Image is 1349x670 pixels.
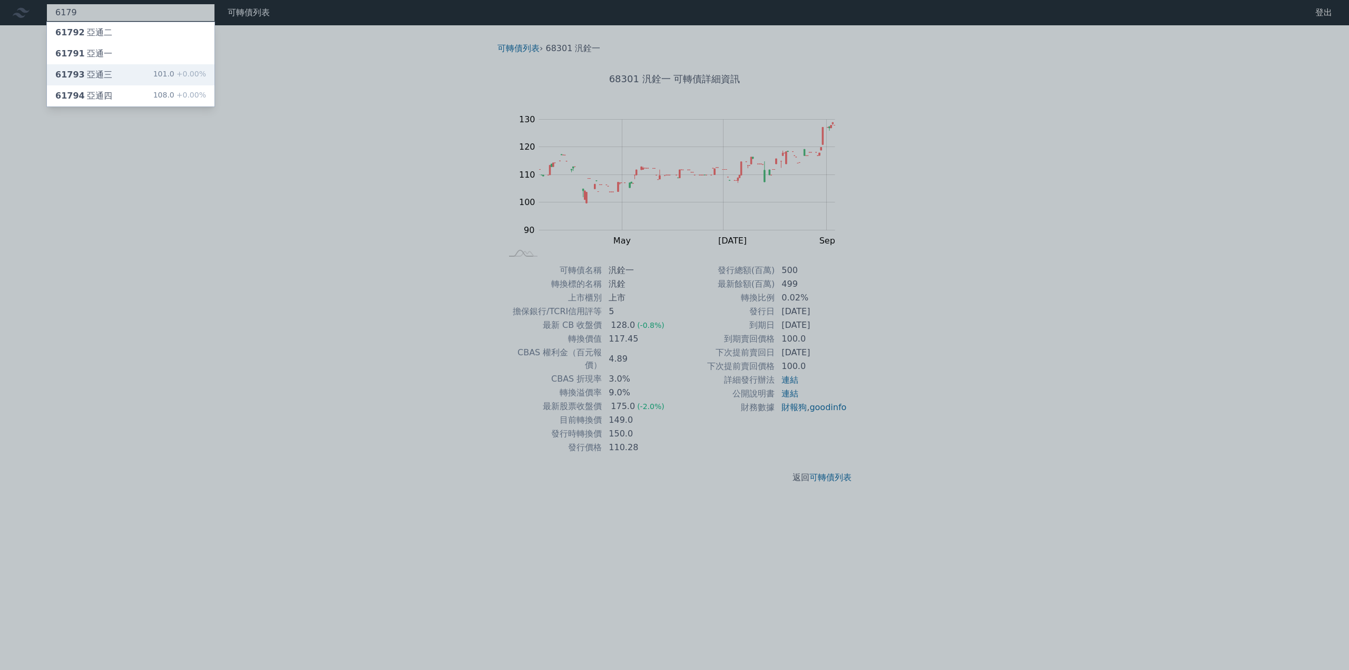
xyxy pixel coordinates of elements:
[174,91,206,99] span: +0.00%
[47,85,214,106] a: 61794亞通四 108.0+0.00%
[55,90,112,102] div: 亞通四
[55,27,85,37] span: 61792
[55,26,112,39] div: 亞通二
[47,22,214,43] a: 61792亞通二
[174,70,206,78] span: +0.00%
[55,91,85,101] span: 61794
[55,69,112,81] div: 亞通三
[47,43,214,64] a: 61791亞通一
[47,64,214,85] a: 61793亞通三 101.0+0.00%
[55,47,112,60] div: 亞通一
[55,70,85,80] span: 61793
[153,90,206,102] div: 108.0
[55,48,85,59] span: 61791
[153,69,206,81] div: 101.0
